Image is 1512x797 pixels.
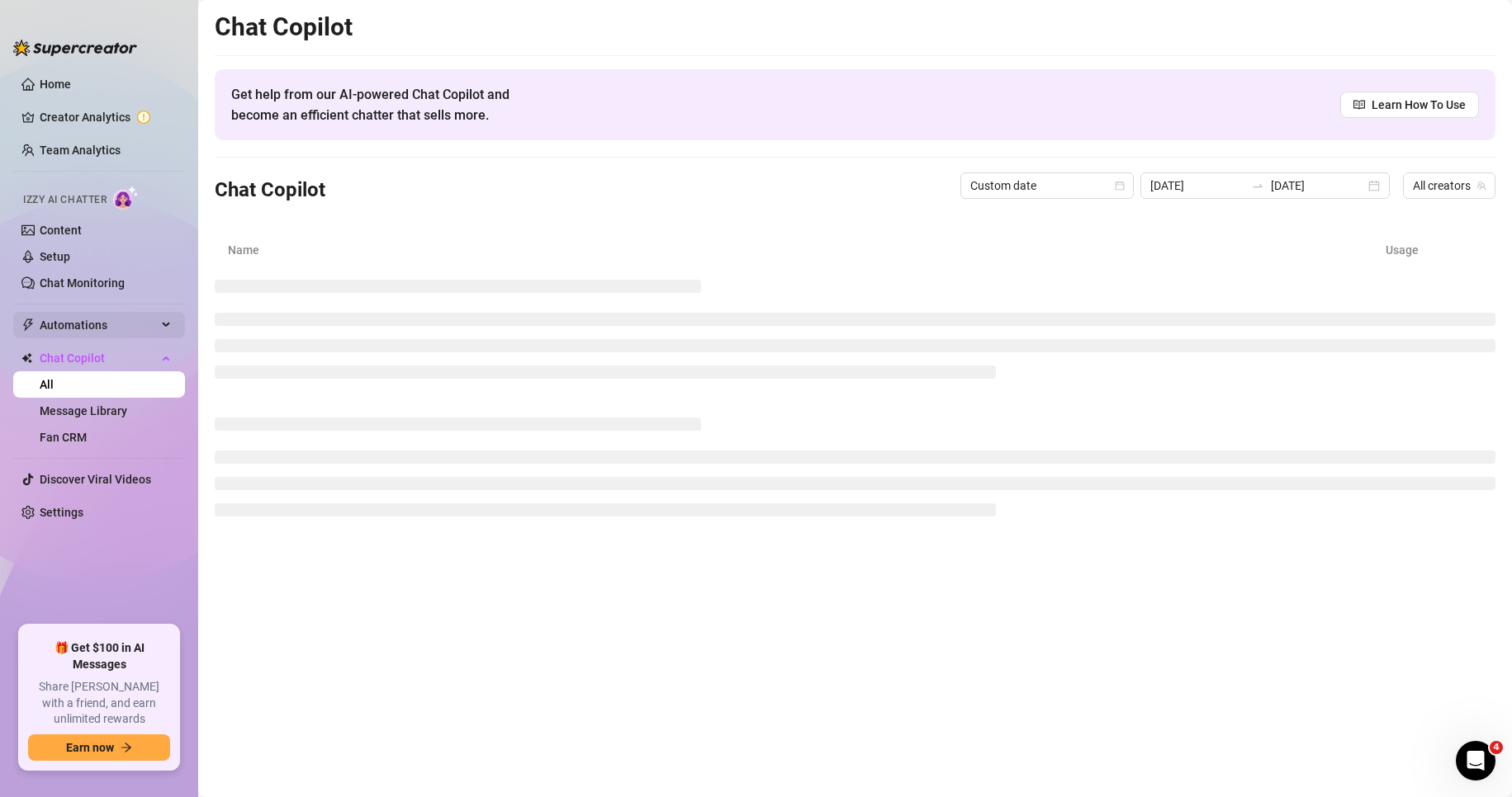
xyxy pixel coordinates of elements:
a: Team Analytics [40,144,121,157]
h2: Chat Copilot [215,12,1495,43]
img: AI Chatter [113,186,139,210]
span: Custom date [970,173,1124,198]
span: Automations [40,312,157,338]
img: logo-BBDzfeDw.svg [13,40,137,56]
input: Start date [1150,177,1244,195]
span: arrow-right [121,742,132,753]
span: calendar [1115,181,1125,191]
span: to [1251,179,1264,192]
a: Home [40,78,71,91]
a: All [40,378,54,391]
a: Content [40,224,82,237]
button: Earn nowarrow-right [28,734,170,761]
a: Chat Monitoring [40,276,125,290]
span: 🎁 Get $100 in AI Messages [28,640,170,672]
iframe: Intercom live chat [1456,741,1495,780]
a: Message Library [40,404,127,417]
span: 4 [1490,741,1503,754]
a: Setup [40,250,70,263]
input: End date [1271,177,1365,195]
span: Share [PERSON_NAME] with a friend, and earn unlimited rewards [28,679,170,728]
img: Chat Copilot [21,352,32,364]
span: Izzy AI Chatter [23,192,107,208]
a: Fan CRM [40,431,87,444]
article: Usage [1386,241,1482,259]
span: Chat Copilot [40,345,157,371]
a: Creator Analytics exclamation-circle [40,104,172,130]
span: swap-right [1251,179,1264,192]
span: Learn How To Use [1372,96,1466,114]
a: Settings [40,506,83,519]
a: Discover Viral Videos [40,473,151,486]
h3: Chat Copilot [215,177,325,204]
span: Earn now [66,741,114,754]
span: Get help from our AI-powered Chat Copilot and become an efficient chatter that sells more. [231,84,549,125]
article: Name [228,241,1386,259]
span: thunderbolt [21,318,35,332]
span: team [1476,181,1486,191]
span: All creators [1413,173,1486,198]
a: Learn How To Use [1340,92,1479,118]
span: read [1353,99,1365,111]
